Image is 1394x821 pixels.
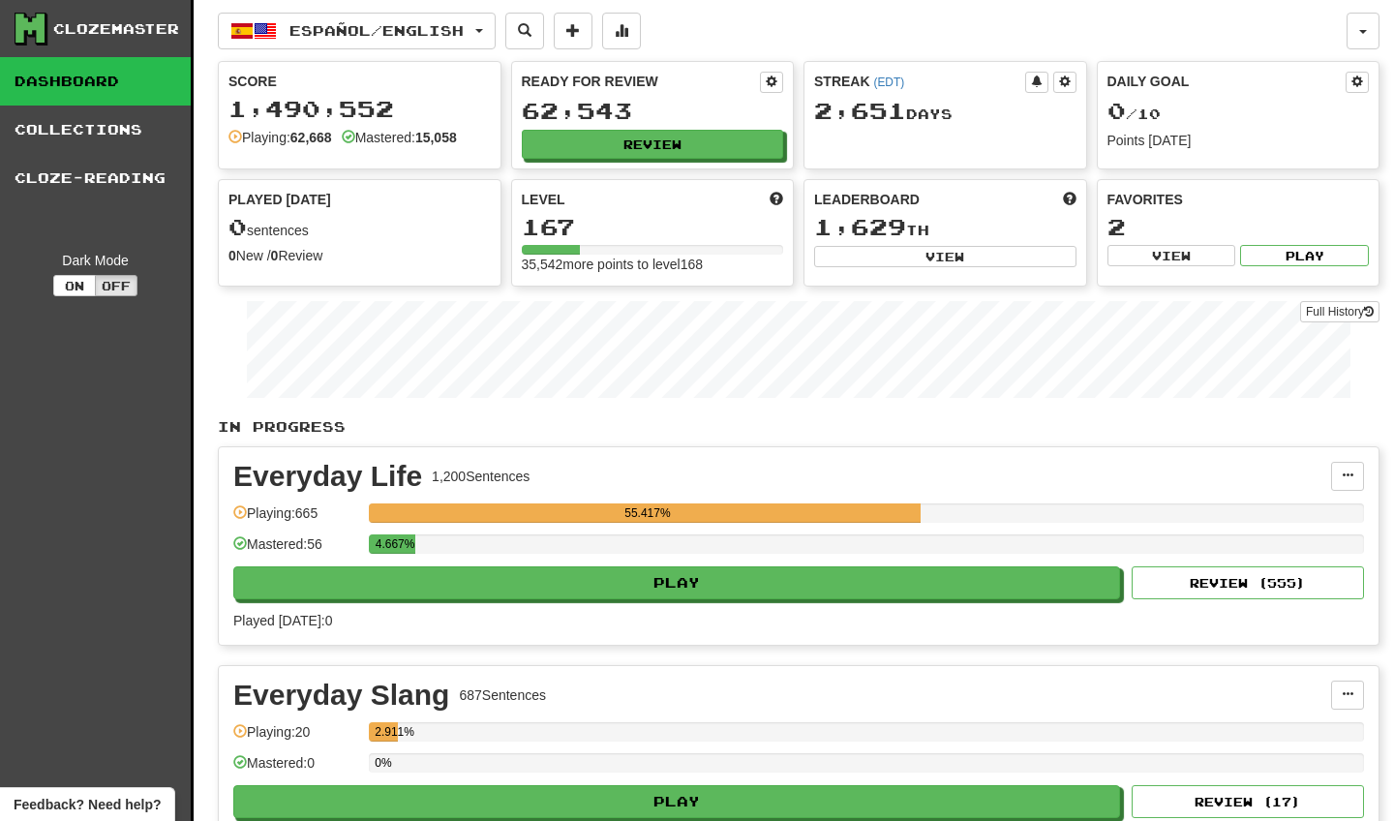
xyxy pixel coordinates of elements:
div: Mastered: 0 [233,753,359,785]
strong: 15,058 [415,130,457,145]
strong: 0 [271,248,279,263]
div: Mastered: 56 [233,534,359,566]
div: Clozemaster [53,19,179,39]
div: 55.417% [375,503,920,523]
button: Review (555) [1132,566,1364,599]
div: 1,200 Sentences [432,467,530,486]
div: Score [228,72,491,91]
a: Full History [1300,301,1379,322]
div: Ready for Review [522,72,761,91]
div: Streak [814,72,1025,91]
strong: 62,668 [290,130,332,145]
button: Off [95,275,137,296]
button: Play [233,785,1120,818]
span: This week in points, UTC [1063,190,1076,209]
div: 35,542 more points to level 168 [522,255,784,274]
div: 1,490,552 [228,97,491,121]
button: Review [522,130,784,159]
div: th [814,215,1076,240]
div: Day s [814,99,1076,124]
div: 2 [1107,215,1370,239]
div: Playing: 665 [233,503,359,535]
div: Playing: [228,128,332,147]
span: 0 [228,213,247,240]
button: View [1107,245,1236,266]
button: On [53,275,96,296]
button: View [814,246,1076,267]
span: Played [DATE] [228,190,331,209]
span: Open feedback widget [14,795,161,814]
span: 2,651 [814,97,906,124]
span: Español / English [289,22,464,39]
div: sentences [228,215,491,240]
div: Dark Mode [15,251,176,270]
div: Mastered: [342,128,457,147]
div: 167 [522,215,784,239]
button: More stats [602,13,641,49]
div: Daily Goal [1107,72,1347,93]
span: / 10 [1107,106,1161,122]
div: 62,543 [522,99,784,123]
div: 687 Sentences [459,685,546,705]
span: Played [DATE]: 0 [233,613,332,628]
button: Español/English [218,13,496,49]
button: Search sentences [505,13,544,49]
span: 0 [1107,97,1126,124]
div: New / Review [228,246,491,265]
button: Play [1240,245,1369,266]
div: 4.667% [375,534,415,554]
span: Score more points to level up [770,190,783,209]
button: Add sentence to collection [554,13,592,49]
a: (EDT) [873,76,904,89]
span: 1,629 [814,213,906,240]
div: Everyday Life [233,462,422,491]
span: Level [522,190,565,209]
div: Everyday Slang [233,681,449,710]
span: Leaderboard [814,190,920,209]
strong: 0 [228,248,236,263]
div: 2.911% [375,722,398,742]
button: Review (17) [1132,785,1364,818]
div: Favorites [1107,190,1370,209]
div: Playing: 20 [233,722,359,754]
div: Points [DATE] [1107,131,1370,150]
button: Play [233,566,1120,599]
p: In Progress [218,417,1379,437]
